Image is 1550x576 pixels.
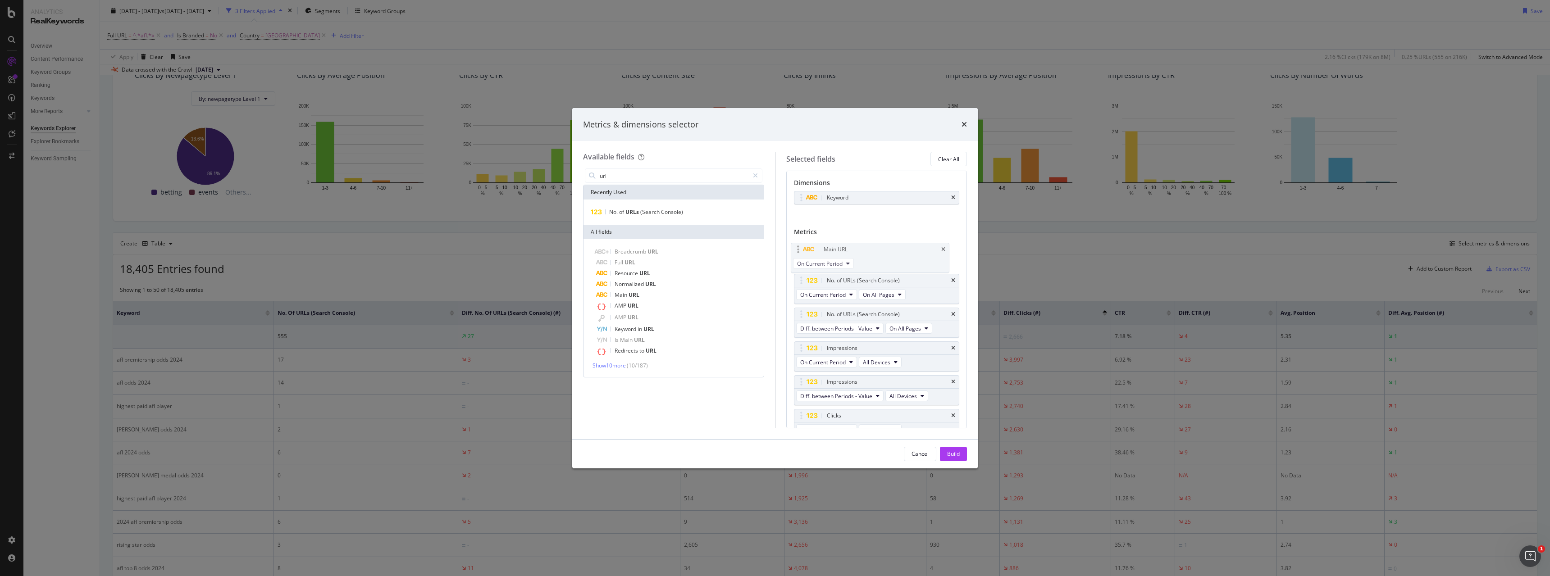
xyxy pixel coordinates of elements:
span: Redirects [615,347,639,354]
div: No. of URLs (Search Console) [827,310,900,319]
div: Impressions [827,377,857,386]
div: Main URLtimesOn Current Period [791,243,950,273]
div: Recently Used [584,185,764,200]
div: times [962,119,967,131]
div: times [951,195,955,200]
span: All Devices [889,392,917,400]
div: Build [947,450,960,458]
span: URL [629,291,639,299]
button: All Devices [885,390,928,401]
span: On All Pages [863,291,894,299]
div: Dimensions [794,178,960,191]
div: times [951,413,955,418]
span: URL [647,248,658,255]
div: modal [572,108,978,468]
div: Keywordtimes [794,191,960,204]
div: Cancel [912,450,929,458]
span: 1 [1538,545,1545,553]
span: Main [615,291,629,299]
div: No. of URLs (Search Console)timesOn Current PeriodOn All Pages [794,274,960,304]
div: No. of URLs (Search Console)timesDiff. between Periods - ValueOn All Pages [794,308,960,338]
span: in [638,325,643,333]
div: Clicks [827,411,841,420]
button: Build [940,447,967,461]
div: Metrics & dimensions selector [583,119,698,131]
span: URL [625,259,635,266]
span: Breadcrumb [615,248,647,255]
div: times [951,379,955,385]
div: times [951,345,955,351]
span: AMP [615,313,628,321]
div: Selected fields [786,154,835,164]
span: URL [643,325,654,333]
div: No. of URLs (Search Console) [827,276,900,285]
span: URL [639,269,650,277]
span: Show 10 more [593,362,626,369]
span: URL [646,347,656,354]
span: On Current Period [800,291,846,299]
input: Search by field name [599,169,749,182]
span: of [619,208,625,216]
span: All Devices [863,426,890,434]
div: times [941,247,945,252]
button: On Current Period [796,289,857,300]
div: Metrics [794,227,960,240]
div: ImpressionstimesDiff. between Periods - ValueAll Devices [794,375,960,405]
div: All fields [584,225,764,239]
span: On Current Period [800,358,846,366]
span: No. [609,208,619,216]
div: Main URL [824,245,848,254]
button: On All Pages [885,323,932,334]
div: Clear All [938,155,959,163]
span: Full [615,259,625,266]
button: On Current Period [796,357,857,367]
div: ImpressionstimesOn Current PeriodAll Devices [794,341,960,372]
button: On Current Period [793,258,854,269]
span: Is [615,336,620,344]
button: Cancel [904,447,936,461]
div: times [951,312,955,317]
button: Diff. between Periods - Value [796,390,884,401]
span: On Current Period [797,260,843,268]
span: URL [628,302,638,309]
button: Clear All [930,152,967,166]
div: Keyword [827,193,848,202]
iframe: Intercom live chat [1519,545,1541,567]
span: URL [645,280,656,288]
button: All Devices [859,357,902,367]
button: On All Pages [859,289,906,300]
span: Diff. between Periods - Value [800,392,872,400]
button: Diff. between Periods - Value [796,323,884,334]
span: URLs [625,208,640,216]
span: Main [620,336,634,344]
div: ClickstimesOn Current PeriodAll Devices [794,409,960,439]
div: Impressions [827,344,857,353]
span: URL [628,313,638,321]
span: All Devices [863,358,890,366]
span: ( 10 / 187 ) [627,362,648,369]
span: On Current Period [800,426,846,434]
span: URL [634,336,645,344]
span: (Search [640,208,661,216]
div: Available fields [583,152,634,162]
button: On Current Period [796,424,857,435]
span: Normalized [615,280,645,288]
span: Resource [615,269,639,277]
span: to [639,347,646,354]
div: times [951,278,955,283]
span: On All Pages [889,325,921,332]
button: All Devices [859,424,902,435]
span: Keyword [615,325,638,333]
span: AMP [615,302,628,309]
span: Diff. between Periods - Value [800,325,872,332]
span: Console) [661,208,683,216]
